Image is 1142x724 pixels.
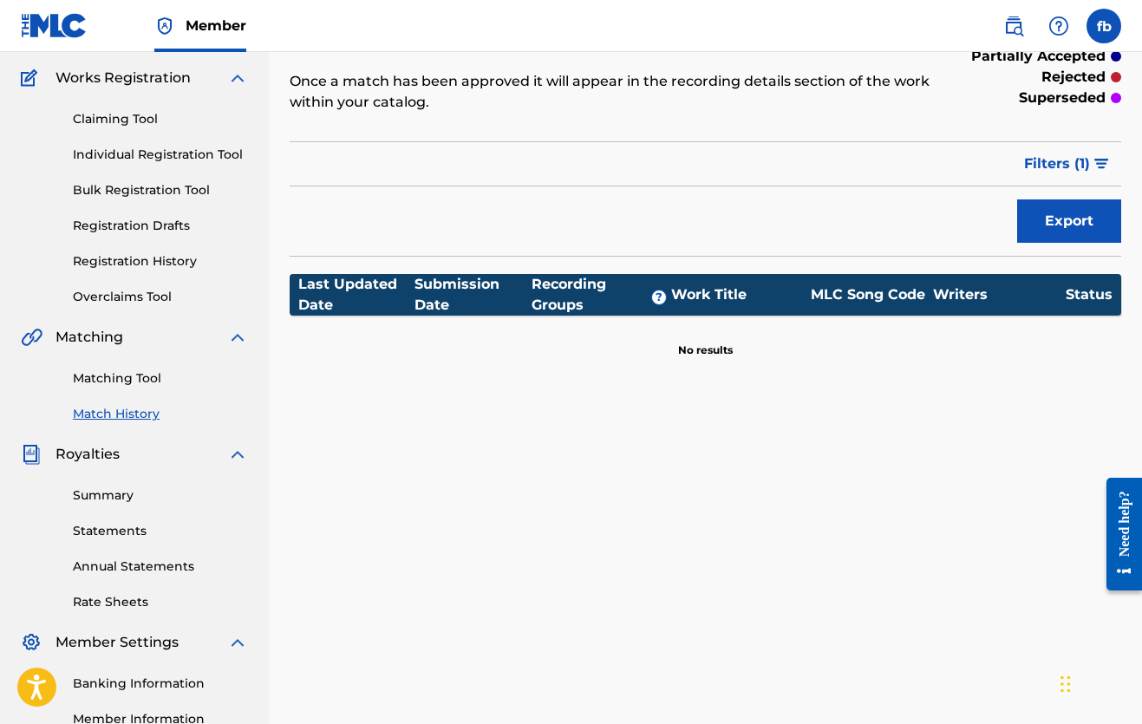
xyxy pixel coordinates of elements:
[414,274,531,316] div: Submission Date
[227,632,248,653] img: expand
[1094,159,1109,169] img: filter
[1060,658,1071,710] div: Drag
[55,327,123,348] span: Matching
[73,405,248,423] a: Match History
[1024,153,1090,174] span: Filters ( 1 )
[933,284,1066,305] div: Writers
[1048,16,1069,36] img: help
[1019,88,1106,108] p: superseded
[1014,142,1121,186] button: Filters (1)
[227,327,248,348] img: expand
[73,217,248,235] a: Registration Drafts
[1087,9,1121,43] div: User Menu
[73,486,248,505] a: Summary
[652,290,666,304] span: ?
[73,675,248,693] a: Banking Information
[803,284,933,305] div: MLC Song Code
[227,444,248,465] img: expand
[73,181,248,199] a: Bulk Registration Tool
[73,110,248,128] a: Claiming Tool
[73,558,248,576] a: Annual Statements
[55,632,179,653] span: Member Settings
[21,68,43,88] img: Works Registration
[532,274,671,316] div: Recording Groups
[1017,199,1121,243] button: Export
[1055,641,1142,724] iframe: Chat Widget
[1041,67,1106,88] p: rejected
[55,68,191,88] span: Works Registration
[678,322,733,358] p: No results
[55,444,120,465] span: Royalties
[1041,9,1076,43] div: Help
[154,16,175,36] img: Top Rightsholder
[186,16,246,36] span: Member
[996,9,1031,43] a: Public Search
[21,13,88,38] img: MLC Logo
[1066,284,1113,305] div: Status
[73,252,248,271] a: Registration History
[73,288,248,306] a: Overclaims Tool
[290,71,930,113] p: Once a match has been approved it will appear in the recording details section of the work within...
[21,632,42,653] img: Member Settings
[21,444,42,465] img: Royalties
[73,522,248,540] a: Statements
[73,593,248,611] a: Rate Sheets
[21,327,42,348] img: Matching
[1093,460,1142,609] iframe: Resource Center
[1003,16,1024,36] img: search
[298,274,414,316] div: Last Updated Date
[227,68,248,88] img: expand
[73,146,248,164] a: Individual Registration Tool
[671,284,803,305] div: Work Title
[971,46,1106,67] p: partially accepted
[73,369,248,388] a: Matching Tool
